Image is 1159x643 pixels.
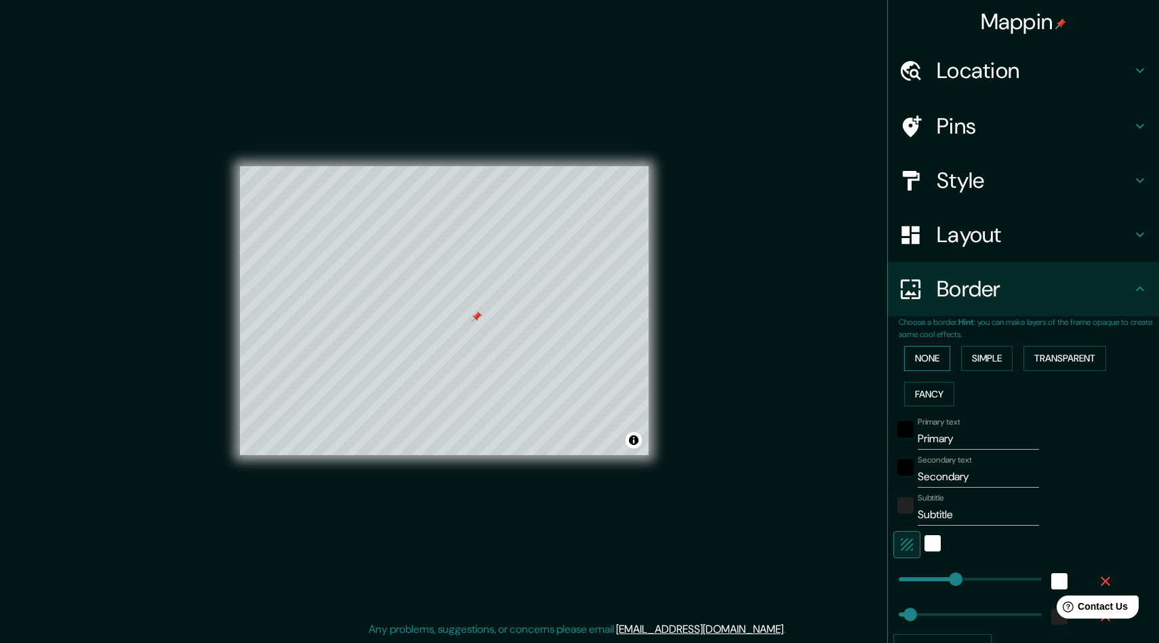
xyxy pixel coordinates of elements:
[786,621,788,638] div: .
[1055,18,1066,29] img: pin-icon.png
[899,316,1159,340] p: Choose a border. : you can make layers of the frame opaque to create some cool effects.
[897,421,914,437] button: black
[788,621,790,638] div: .
[981,8,1067,35] h4: Mappin
[918,416,960,428] label: Primary text
[937,167,1132,194] h4: Style
[888,43,1159,98] div: Location
[937,275,1132,303] h4: Border
[888,153,1159,208] div: Style
[904,382,954,407] button: Fancy
[937,221,1132,248] h4: Layout
[937,57,1132,84] h4: Location
[888,262,1159,316] div: Border
[888,99,1159,153] div: Pins
[626,432,642,448] button: Toggle attribution
[961,346,1013,371] button: Simple
[904,346,950,371] button: None
[1051,573,1067,589] button: white
[369,621,786,638] p: Any problems, suggestions, or concerns please email .
[937,113,1132,140] h4: Pins
[897,497,914,513] button: color-222222
[888,208,1159,262] div: Layout
[958,317,974,328] b: Hint
[918,454,972,466] label: Secondary text
[897,459,914,475] button: black
[1038,590,1144,628] iframe: Help widget launcher
[616,622,784,636] a: [EMAIL_ADDRESS][DOMAIN_NAME]
[918,492,944,504] label: Subtitle
[924,535,941,551] button: white
[1023,346,1106,371] button: Transparent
